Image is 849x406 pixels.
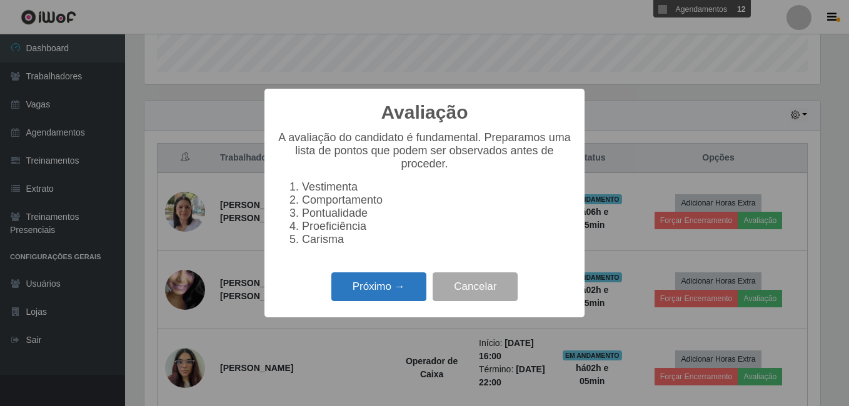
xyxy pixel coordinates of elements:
[331,272,426,302] button: Próximo →
[302,194,572,207] li: Comportamento
[302,220,572,233] li: Proeficiência
[302,233,572,246] li: Carisma
[302,207,572,220] li: Pontualidade
[381,101,468,124] h2: Avaliação
[433,272,518,302] button: Cancelar
[302,181,572,194] li: Vestimenta
[277,131,572,171] p: A avaliação do candidato é fundamental. Preparamos uma lista de pontos que podem ser observados a...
